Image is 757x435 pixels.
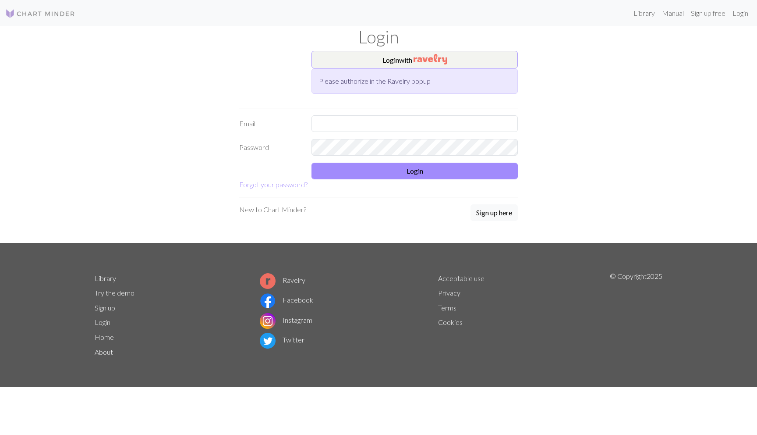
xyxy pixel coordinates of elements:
a: Login [95,318,110,326]
img: Twitter logo [260,333,276,349]
p: © Copyright 2025 [610,271,662,360]
a: Twitter [260,335,304,344]
a: Login [729,4,752,22]
a: Privacy [438,289,460,297]
p: New to Chart Minder? [239,204,306,215]
a: Library [95,274,116,282]
a: Home [95,333,114,341]
a: Facebook [260,296,313,304]
img: Facebook logo [260,293,276,309]
a: Sign up free [687,4,729,22]
a: Forgot your password? [239,180,308,189]
img: Instagram logo [260,313,276,329]
a: Sign up [95,303,115,312]
img: Ravelry logo [260,273,276,289]
a: Sign up here [470,204,518,222]
div: Please authorize in the Ravelry popup [311,68,518,94]
a: Ravelry [260,276,305,284]
a: Terms [438,303,456,312]
a: Try the demo [95,289,134,297]
a: About [95,348,113,356]
label: Email [234,115,306,132]
button: Sign up here [470,204,518,221]
img: Logo [5,8,75,19]
a: Manual [658,4,687,22]
a: Cookies [438,318,463,326]
a: Acceptable use [438,274,485,282]
img: Ravelry [414,54,447,64]
button: Loginwith [311,51,518,68]
a: Library [630,4,658,22]
h1: Login [89,26,668,47]
a: Instagram [260,316,312,324]
label: Password [234,139,306,156]
button: Login [311,163,518,179]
